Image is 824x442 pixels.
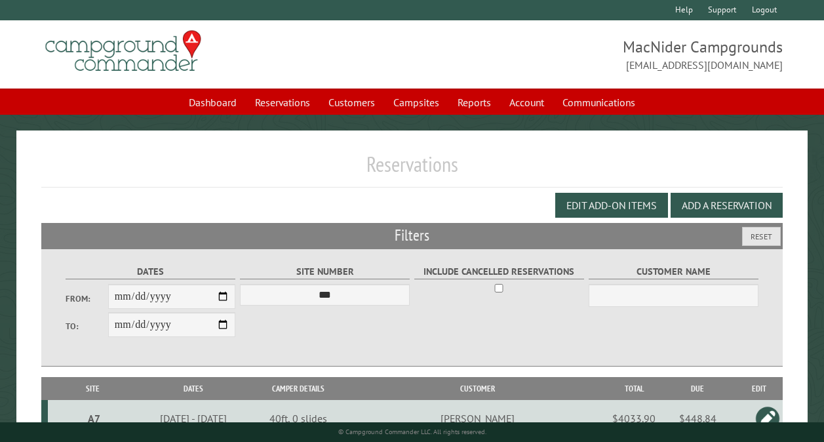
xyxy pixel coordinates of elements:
th: Edit [735,377,783,400]
td: $4033.90 [608,400,660,437]
label: Customer Name [589,264,758,279]
a: Account [501,90,552,115]
th: Dates [138,377,249,400]
button: Add a Reservation [671,193,783,218]
a: Customers [321,90,383,115]
div: [DATE] - [DATE] [140,412,247,425]
label: To: [66,320,108,332]
h1: Reservations [41,151,783,188]
a: Communications [555,90,643,115]
a: Reports [450,90,499,115]
span: MacNider Campgrounds [EMAIL_ADDRESS][DOMAIN_NAME] [412,36,783,73]
th: Site [48,377,138,400]
label: Include Cancelled Reservations [414,264,584,279]
th: Total [608,377,660,400]
td: 40ft, 0 slides [249,400,346,437]
th: Customer [347,377,608,400]
h2: Filters [41,223,783,248]
a: Reservations [247,90,318,115]
td: $448.84 [660,400,735,437]
th: Due [660,377,735,400]
small: © Campground Commander LLC. All rights reserved. [338,428,486,436]
img: Campground Commander [41,26,205,77]
a: Dashboard [181,90,245,115]
div: A7 [53,412,136,425]
label: From: [66,292,108,305]
th: Camper Details [249,377,346,400]
button: Reset [742,227,781,246]
label: Site Number [240,264,410,279]
td: [PERSON_NAME] [347,400,608,437]
a: Campsites [385,90,447,115]
label: Dates [66,264,235,279]
button: Edit Add-on Items [555,193,668,218]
